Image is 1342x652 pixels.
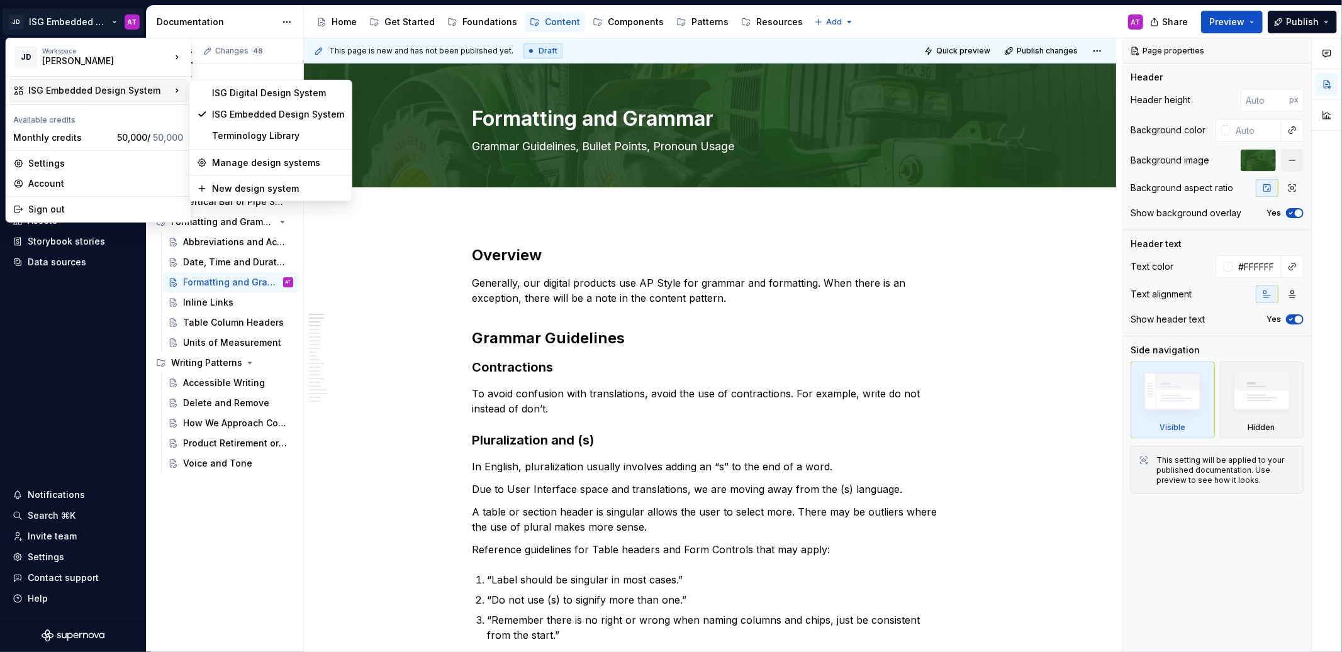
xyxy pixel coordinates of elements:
div: Settings [28,157,183,170]
div: Terminology Library [212,130,344,142]
div: Account [28,177,183,190]
div: Sign out [28,203,183,216]
div: Workspace [42,47,171,55]
div: Available credits [8,108,188,128]
div: ISG Embedded Design System [28,84,171,97]
div: New design system [212,182,344,195]
div: Manage design systems [212,157,344,169]
div: [PERSON_NAME] [42,55,149,67]
span: 50,000 / [117,132,183,143]
div: ISG Embedded Design System [212,108,344,121]
div: Monthly credits [13,131,112,144]
div: ISG Digital Design System [212,87,344,99]
div: JD [14,46,37,69]
span: 50,000 [153,132,183,143]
